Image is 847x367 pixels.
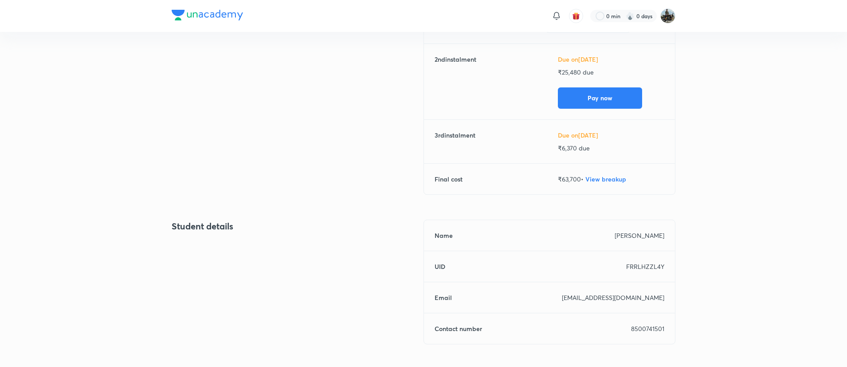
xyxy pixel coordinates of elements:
[626,12,635,20] img: streak
[435,324,482,333] h6: Contact number
[558,87,642,109] button: Pay now
[558,174,664,184] p: ₹ 63,700 •
[435,174,463,184] h6: Final cost
[572,12,580,20] img: avatar
[615,231,664,240] p: [PERSON_NAME]
[626,262,664,271] p: FRRLHZZL4Y
[558,143,664,153] p: ₹ 6,370 due
[435,55,476,109] h6: 2 nd instalment
[172,10,243,23] a: Company Logo
[660,8,675,24] img: Yathish V
[172,220,423,233] h4: Student details
[569,9,583,23] button: avatar
[558,130,664,140] h6: Due on [DATE]
[172,10,243,20] img: Company Logo
[558,55,664,64] h6: Due on [DATE]
[435,293,452,302] h6: Email
[558,67,664,77] p: ₹ 25,480 due
[585,175,626,183] span: View breakup
[631,324,664,333] p: 8500741501
[562,293,664,302] p: [EMAIL_ADDRESS][DOMAIN_NAME]
[435,262,445,271] h6: UID
[435,231,453,240] h6: Name
[435,130,475,153] h6: 3 rd instalment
